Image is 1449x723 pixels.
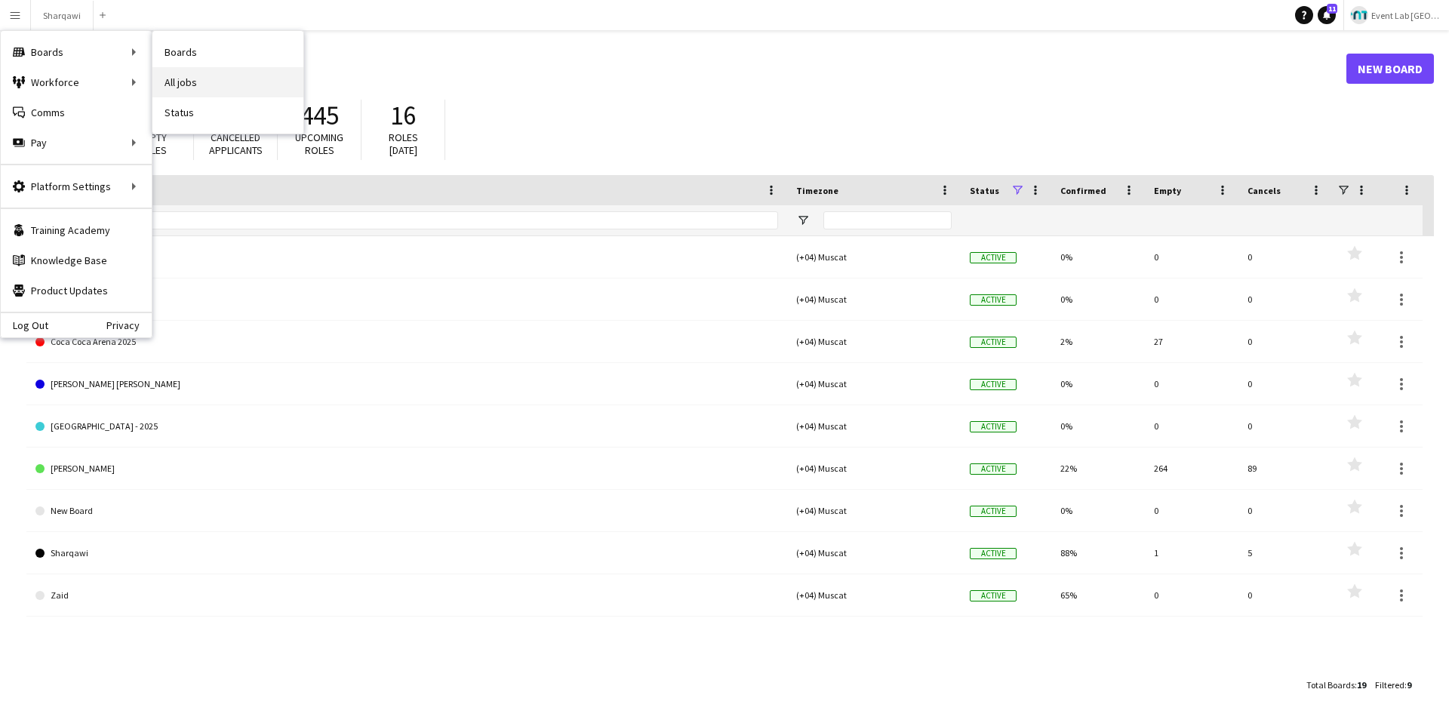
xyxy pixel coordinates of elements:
span: 445 [300,99,339,132]
div: 0 [1238,278,1332,320]
div: 0 [1145,278,1238,320]
div: 0 [1145,574,1238,616]
span: Upcoming roles [295,131,343,157]
div: (+04) Muscat [787,236,961,278]
span: Confirmed [1060,185,1106,196]
span: 19 [1357,679,1366,691]
div: 0 [1238,490,1332,531]
span: 16 [390,99,416,132]
span: Cancels [1247,185,1281,196]
span: 11 [1327,4,1337,14]
span: Filtered [1375,679,1404,691]
div: 65% [1051,574,1145,616]
a: New Board [35,490,778,532]
div: 22% [1051,448,1145,489]
div: 0% [1051,278,1145,320]
div: 0 [1145,236,1238,278]
div: 264 [1145,448,1238,489]
a: Coca Coca Arena 2025 [35,321,778,363]
div: Pay [1,128,152,158]
a: ALAIA [35,236,778,278]
div: 27 [1145,321,1238,362]
a: New Board [1346,54,1434,84]
div: (+04) Muscat [787,532,961,574]
span: Active [970,379,1017,390]
div: : [1306,670,1366,700]
input: Timezone Filter Input [823,211,952,229]
div: (+04) Muscat [787,574,961,616]
div: 0% [1051,236,1145,278]
div: : [1375,670,1411,700]
span: Status [970,185,999,196]
div: 1 [1145,532,1238,574]
div: (+04) Muscat [787,405,961,447]
span: Active [970,421,1017,432]
a: Boards [152,37,303,67]
a: Sharqawi [35,532,778,574]
span: Event Lab [GEOGRAPHIC_DATA] [1371,10,1443,21]
button: Sharqawi [31,1,94,30]
span: Empty [1154,185,1181,196]
span: Active [970,548,1017,559]
a: [PERSON_NAME] [PERSON_NAME] [35,363,778,405]
span: Active [970,294,1017,306]
div: 0 [1145,405,1238,447]
span: Roles [DATE] [389,131,418,157]
a: Log Out [1,319,48,331]
div: 0% [1051,490,1145,531]
a: [PERSON_NAME] [35,448,778,490]
div: Boards [1,37,152,67]
div: Workforce [1,67,152,97]
div: 0 [1238,574,1332,616]
a: Status [152,97,303,128]
div: 5 [1238,532,1332,574]
span: Total Boards [1306,679,1355,691]
div: (+04) Muscat [787,448,961,489]
a: Training Academy [1,215,152,245]
a: Privacy [106,319,152,331]
span: Cancelled applicants [209,131,263,157]
a: Knowledge Base [1,245,152,275]
div: 89 [1238,448,1332,489]
div: 0 [1145,490,1238,531]
span: Active [970,590,1017,601]
div: 0 [1238,321,1332,362]
div: 0 [1238,405,1332,447]
a: [GEOGRAPHIC_DATA] - 2025 [35,405,778,448]
button: Open Filter Menu [796,214,810,227]
span: Active [970,506,1017,517]
span: Active [970,337,1017,348]
a: Comms [1,97,152,128]
div: 88% [1051,532,1145,574]
div: 2% [1051,321,1145,362]
div: Platform Settings [1,171,152,202]
div: (+04) Muscat [787,278,961,320]
img: Logo [1350,6,1368,24]
div: 0 [1238,363,1332,405]
div: 0 [1145,363,1238,405]
a: All jobs [152,67,303,97]
div: 0 [1238,236,1332,278]
span: Active [970,463,1017,475]
input: Board name Filter Input [63,211,778,229]
a: Zaid [35,574,778,617]
span: Active [970,252,1017,263]
div: (+04) Muscat [787,321,961,362]
div: 0% [1051,405,1145,447]
div: (+04) Muscat [787,363,961,405]
h1: Boards [26,57,1346,80]
a: 11 [1318,6,1336,24]
div: (+04) Muscat [787,490,961,531]
a: Product Updates [1,275,152,306]
span: Timezone [796,185,838,196]
div: 0% [1051,363,1145,405]
span: 9 [1407,679,1411,691]
a: C3 [35,278,778,321]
